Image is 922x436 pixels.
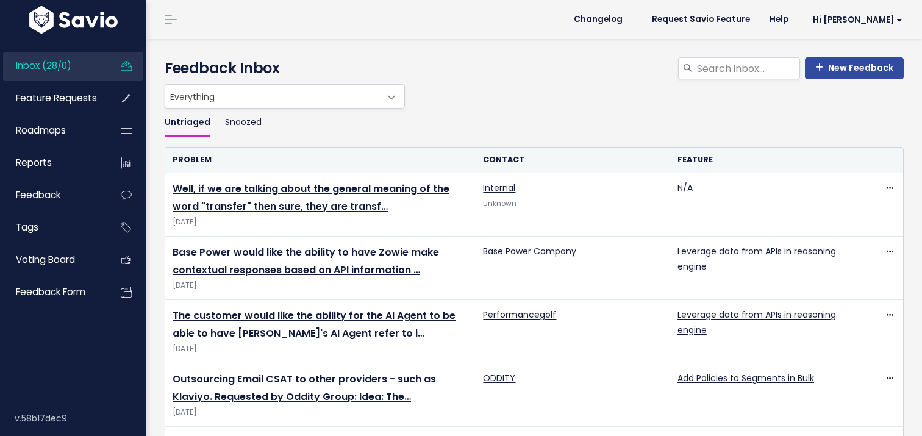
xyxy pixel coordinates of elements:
[670,148,864,173] th: Feature
[173,182,449,213] a: Well, if we are talking about the general meaning of the word "transfer" then sure, they are transf…
[26,6,121,34] img: logo-white.9d6f32f41409.svg
[16,221,38,234] span: Tags
[165,109,210,137] a: Untriaged
[16,91,97,104] span: Feature Requests
[165,84,405,109] span: Everything
[483,182,515,194] a: Internal
[15,402,146,434] div: v.58b17dec9
[16,285,85,298] span: Feedback form
[3,213,101,241] a: Tags
[677,245,836,273] a: Leverage data from APIs in reasoning engine
[642,10,760,29] a: Request Savio Feature
[3,149,101,177] a: Reports
[165,109,904,137] ul: Filter feature requests
[805,57,904,79] a: New Feedback
[165,57,904,79] h4: Feedback Inbox
[173,279,468,292] span: [DATE]
[483,372,515,384] a: ODDITY
[696,57,800,79] input: Search inbox...
[173,309,456,340] a: The customer would like the ability for the AI Agent to be able to have [PERSON_NAME]'s AI Agent ...
[476,148,670,173] th: Contact
[3,84,101,112] a: Feature Requests
[574,15,623,24] span: Changelog
[760,10,798,29] a: Help
[225,109,262,137] a: Snoozed
[3,52,101,80] a: Inbox (28/0)
[3,116,101,145] a: Roadmaps
[173,216,468,229] span: [DATE]
[677,309,836,336] a: Leverage data from APIs in reasoning engine
[16,59,71,72] span: Inbox (28/0)
[16,253,75,266] span: Voting Board
[3,246,101,274] a: Voting Board
[483,309,556,321] a: Performancegolf
[173,406,468,419] span: [DATE]
[3,278,101,306] a: Feedback form
[670,173,864,237] td: N/A
[165,148,476,173] th: Problem
[173,245,439,277] a: Base Power would like the ability to have Zowie make contextual responses based on API information …
[3,181,101,209] a: Feedback
[16,188,60,201] span: Feedback
[16,156,52,169] span: Reports
[813,15,902,24] span: Hi [PERSON_NAME]
[483,245,576,257] a: Base Power Company
[483,199,516,209] span: Unknown
[16,124,66,137] span: Roadmaps
[677,372,814,384] a: Add Policies to Segments in Bulk
[173,372,436,404] a: Outsourcing Email CSAT to other providers - such as Klaviyo. Requested by Oddity Group: Idea: The…
[798,10,912,29] a: Hi [PERSON_NAME]
[173,343,468,356] span: [DATE]
[165,85,380,108] span: Everything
